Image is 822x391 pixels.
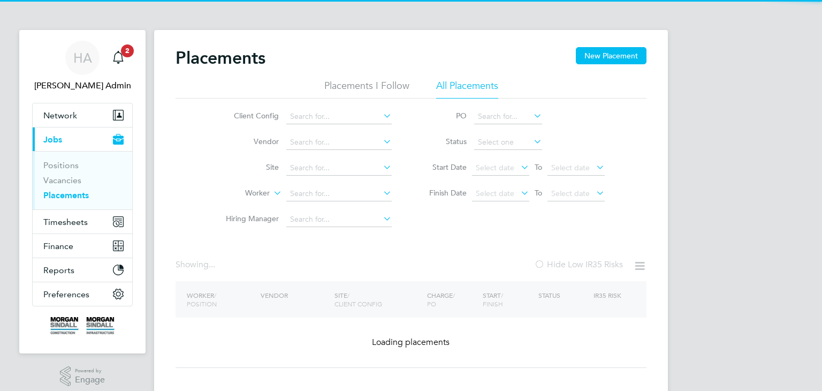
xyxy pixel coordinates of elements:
button: Finance [33,234,132,258]
span: To [531,160,545,174]
input: Search for... [286,212,392,227]
span: Hays Admin [32,79,133,92]
label: PO [418,111,467,121]
div: Jobs [33,151,132,209]
label: Site [217,162,279,172]
span: Timesheets [43,217,88,227]
a: Placements [43,190,89,200]
button: Network [33,103,132,127]
label: Status [418,137,467,146]
a: 2 [108,41,129,75]
span: To [531,186,545,200]
span: Reports [43,265,74,275]
label: Client Config [217,111,279,121]
label: Finish Date [418,188,467,198]
li: Placements I Follow [324,79,409,99]
span: Jobs [43,134,62,145]
span: Select date [476,163,514,172]
span: Select date [551,189,590,198]
span: Finance [43,241,73,251]
a: HA[PERSON_NAME] Admin [32,41,133,92]
input: Search for... [474,109,542,124]
span: Powered by [75,366,105,375]
h2: Placements [176,47,265,69]
a: Go to home page [32,317,133,334]
label: Start Date [418,162,467,172]
span: 2 [121,44,134,57]
div: Showing [176,259,217,270]
label: Vendor [217,137,279,146]
label: Hide Low IR35 Risks [534,259,623,270]
span: Select date [476,189,514,198]
a: Positions [43,160,79,170]
input: Search for... [286,135,392,150]
nav: Main navigation [19,30,146,354]
label: Worker [208,188,270,199]
input: Search for... [286,161,392,176]
label: Hiring Manager [217,214,279,223]
input: Select one [474,135,542,150]
span: HA [73,51,92,65]
span: Preferences [43,289,89,299]
span: ... [209,259,215,270]
button: Timesheets [33,210,132,234]
span: Network [43,110,77,121]
span: Select date [551,163,590,172]
button: Reports [33,258,132,282]
span: Engage [75,375,105,385]
button: Jobs [33,127,132,151]
img: morgansindall-logo-retina.png [50,317,115,334]
li: All Placements [436,79,498,99]
a: Powered byEngage [60,366,105,387]
input: Search for... [286,186,392,201]
button: Preferences [33,282,132,306]
a: Vacancies [43,175,81,185]
input: Search for... [286,109,392,124]
button: New Placement [576,47,646,64]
